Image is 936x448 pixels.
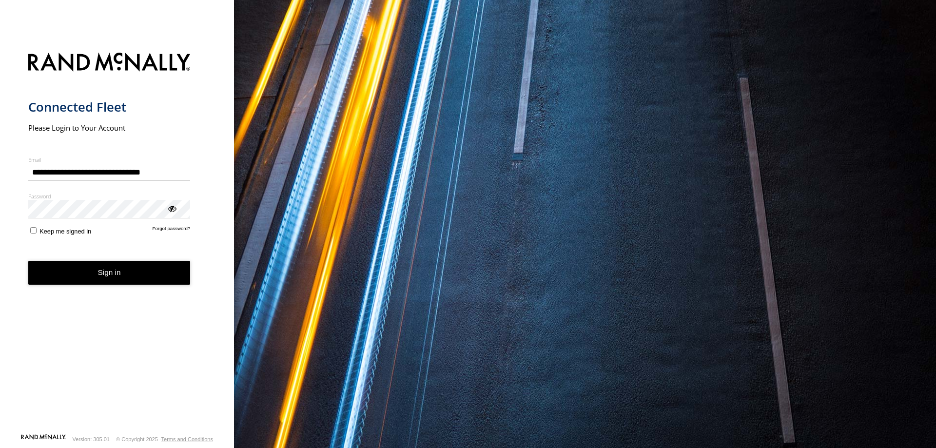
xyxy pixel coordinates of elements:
[28,156,191,163] label: Email
[167,203,176,213] div: ViewPassword
[21,434,66,444] a: Visit our Website
[73,436,110,442] div: Version: 305.01
[28,99,191,115] h1: Connected Fleet
[28,193,191,200] label: Password
[161,436,213,442] a: Terms and Conditions
[153,226,191,235] a: Forgot password?
[28,123,191,133] h2: Please Login to Your Account
[30,227,37,234] input: Keep me signed in
[28,47,206,433] form: main
[28,261,191,285] button: Sign in
[28,51,191,76] img: Rand McNally
[116,436,213,442] div: © Copyright 2025 -
[39,228,91,235] span: Keep me signed in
